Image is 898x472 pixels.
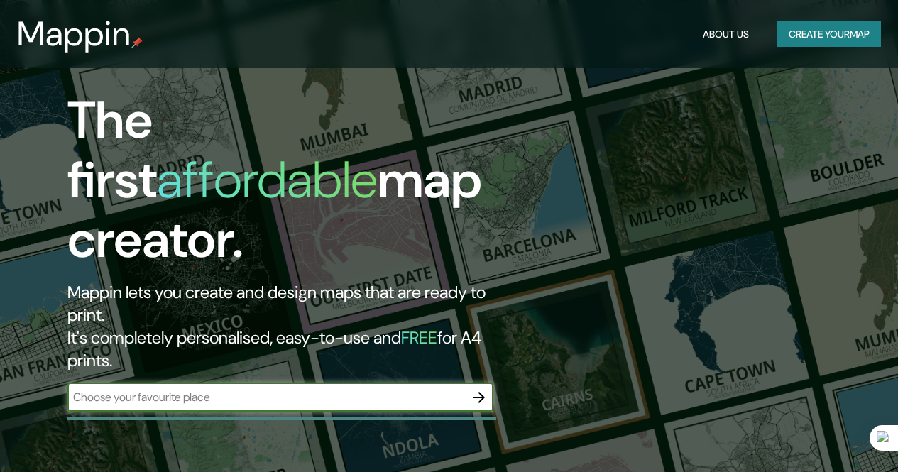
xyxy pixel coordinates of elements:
[697,21,755,48] button: About Us
[777,21,881,48] button: Create yourmap
[17,14,131,54] h3: Mappin
[67,281,517,372] h2: Mappin lets you create and design maps that are ready to print. It's completely personalised, eas...
[67,389,465,405] input: Choose your favourite place
[67,91,517,281] h1: The first map creator.
[131,37,143,48] img: mappin-pin
[157,147,378,213] h1: affordable
[401,326,437,348] h5: FREE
